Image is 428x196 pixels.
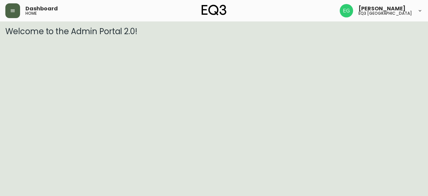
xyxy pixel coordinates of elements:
h5: home [25,11,37,15]
span: [PERSON_NAME] [358,6,406,11]
h5: eq3 [GEOGRAPHIC_DATA] [358,11,412,15]
img: db11c1629862fe82d63d0774b1b54d2b [340,4,353,17]
img: logo [202,5,226,15]
h3: Welcome to the Admin Portal 2.0! [5,27,423,36]
span: Dashboard [25,6,58,11]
